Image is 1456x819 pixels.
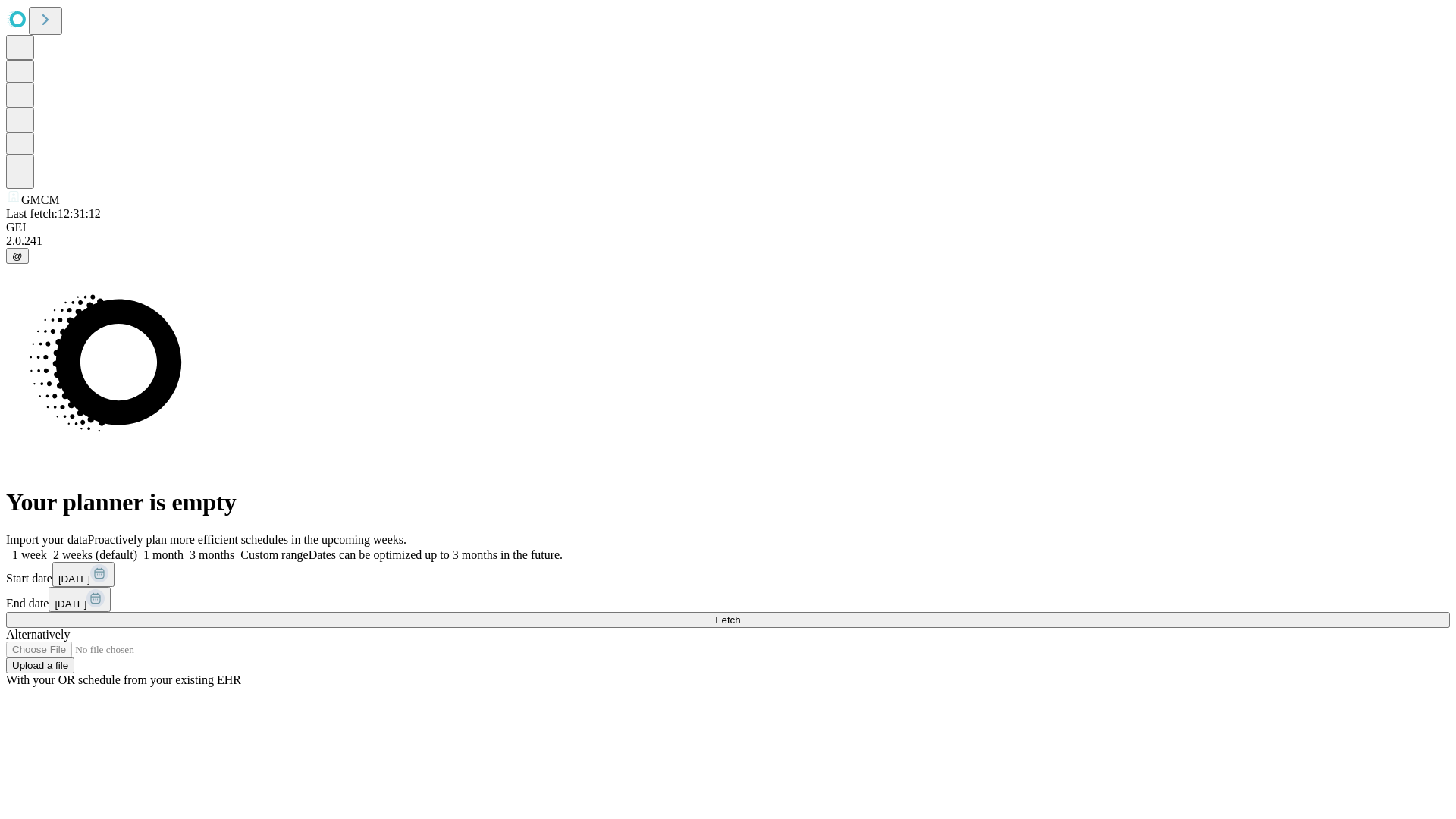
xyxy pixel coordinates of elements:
[143,548,184,561] span: 1 month
[715,614,740,626] span: Fetch
[55,598,86,610] span: [DATE]
[49,587,111,612] button: [DATE]
[190,548,234,561] span: 3 months
[309,548,563,561] span: Dates can be optimized up to 3 months in the future.
[6,657,74,673] button: Upload a file
[6,673,241,686] span: With your OR schedule from your existing EHR
[52,562,115,587] button: [DATE]
[6,207,101,220] span: Last fetch: 12:31:12
[6,628,70,641] span: Alternatively
[6,248,29,264] button: @
[53,548,137,561] span: 2 weeks (default)
[88,533,406,546] span: Proactively plan more efficient schedules in the upcoming weeks.
[6,562,1450,587] div: Start date
[6,533,88,546] span: Import your data
[12,250,23,262] span: @
[6,221,1450,234] div: GEI
[6,234,1450,248] div: 2.0.241
[58,573,90,585] span: [DATE]
[21,193,60,206] span: GMCM
[6,612,1450,628] button: Fetch
[6,587,1450,612] div: End date
[6,488,1450,516] h1: Your planner is empty
[240,548,308,561] span: Custom range
[12,548,47,561] span: 1 week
